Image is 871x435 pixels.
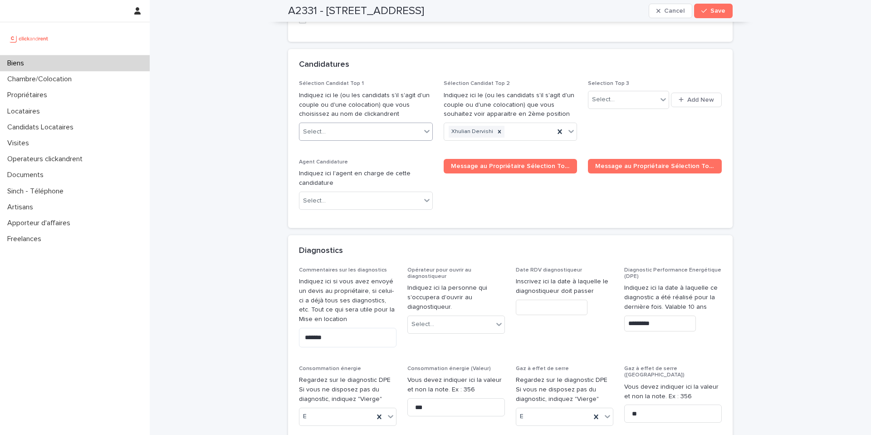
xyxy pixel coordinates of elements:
[303,412,307,421] span: E
[4,219,78,227] p: Apporteur d'affaires
[407,376,505,395] p: Vous devez indiquer ici la valeur et non la note. Ex : 356
[520,412,524,421] span: E
[516,366,569,371] span: Gaz à effet de serre
[444,91,577,119] p: Indiquez ici le (ou les candidats s'il s'agit d'un couple ou d'une colocation) que vous souhaitez...
[299,267,387,273] span: Commentaires sur les diagnostics
[407,366,491,371] span: Consommation énergie (Valeur)
[710,8,725,14] span: Save
[449,126,494,138] div: Xhulian Dervishi
[687,97,714,103] span: Add New
[299,159,348,165] span: Agent Candidature
[4,91,54,99] p: Propriétaires
[299,91,433,119] p: Indiquez ici le (ou les candidats s'il s'agit d'un couple ou d'une colocation) que vous choisisse...
[303,196,326,206] div: Select...
[4,171,51,179] p: Documents
[649,4,692,18] button: Cancel
[624,267,721,279] span: Diagnostic Performance Energétique (DPE)
[624,366,685,378] span: Gaz à effet de serre ([GEOGRAPHIC_DATA])
[299,277,396,324] p: Indiquez ici si vous avez envoyé un devis au propriétaire, si celui-ci a déjà tous ses diagnostic...
[411,320,434,329] div: Select...
[407,283,505,311] p: Indiquez ici la personne qui s'occupera d'ouvrir au diagnostiqueur.
[4,107,47,116] p: Locataires
[671,93,722,107] button: Add New
[664,8,685,14] span: Cancel
[299,366,361,371] span: Consommation énergie
[444,159,577,173] a: Message au Propriétaire Sélection Top 1
[624,283,722,311] p: Indiquez ici la date à laquelle ce diagnostic a été réalisé pour la dernière fois. Valable 10 ans
[516,376,613,404] p: Regardez sur le diagnostic DPE Si vous ne disposez pas du diagnostic, indiquez "Vierge"
[4,155,90,163] p: Operateurs clickandrent
[299,376,396,404] p: Regardez sur le diagnostic DPE Si vous ne disposez pas du diagnostic, indiquez "Vierge"
[4,75,79,84] p: Chambre/Colocation
[451,163,570,169] span: Message au Propriétaire Sélection Top 1
[595,163,714,169] span: Message au Propriétaire Sélection Top 2
[694,4,733,18] button: Save
[288,5,424,18] h2: A2331 - [STREET_ADDRESS]
[588,159,722,173] a: Message au Propriétaire Sélection Top 2
[4,203,40,212] p: Artisans
[299,81,364,86] span: Sélection Candidat Top 1
[592,95,615,104] div: Select...
[4,187,71,196] p: Sinch - Téléphone
[299,60,349,70] h2: Candidatures
[299,246,343,256] h2: Diagnostics
[624,382,722,401] p: Vous devez indiquer ici la valeur et non la note. Ex : 356
[4,59,31,68] p: Biens
[588,81,629,86] span: Selection Top 3
[4,123,81,132] p: Candidats Locataires
[4,139,36,148] p: Visites
[516,267,582,273] span: Date RDV diagnostiqueur
[7,30,51,48] img: UCB0brd3T0yccxBKYDjQ
[444,81,510,86] span: Sélection Candidat Top 2
[516,277,613,296] p: Inscrivez ici la date à laquelle le diagnostiqueur doit passer
[4,235,49,243] p: Freelances
[299,169,433,188] p: Indiquez ici l'agent en charge de cette candidature
[303,127,326,137] div: Select...
[407,267,471,279] span: Opérateur pour ouvrir au diagnostiqueur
